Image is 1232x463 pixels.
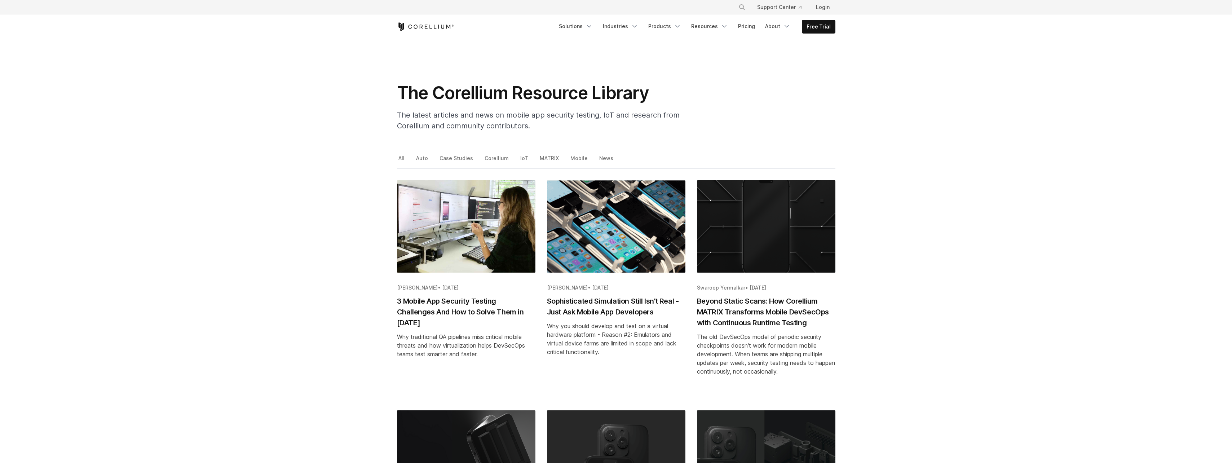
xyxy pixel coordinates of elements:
span: [DATE] [442,285,459,291]
a: About [761,20,795,33]
a: Solutions [555,20,597,33]
a: Auto [415,153,430,168]
span: Swaroop Yermalkar [697,285,745,291]
img: Sophisticated Simulation Still Isn’t Real - Just Ask Mobile App Developers [547,180,685,273]
span: [PERSON_NAME] [547,285,588,291]
img: 3 Mobile App Security Testing Challenges And How to Solve Them in 2025 [397,180,535,273]
a: IoT [519,153,531,168]
a: Blog post summary: 3 Mobile App Security Testing Challenges And How to Solve Them in 2025 [397,180,535,399]
span: [DATE] [750,285,766,291]
a: Login [810,1,835,14]
img: Beyond Static Scans: How Corellium MATRIX Transforms Mobile DevSecOps with Continuous Runtime Tes... [697,180,835,273]
a: Corellium [483,153,511,168]
a: Mobile [569,153,590,168]
a: News [598,153,616,168]
span: [PERSON_NAME] [397,285,438,291]
a: Free Trial [802,20,835,33]
a: Industries [599,20,643,33]
a: Blog post summary: Sophisticated Simulation Still Isn’t Real - Just Ask Mobile App Developers [547,180,685,399]
div: • [397,284,535,291]
div: • [697,284,835,291]
span: The latest articles and news on mobile app security testing, IoT and research from Corellium and ... [397,111,680,130]
a: Products [644,20,685,33]
a: Support Center [751,1,807,14]
a: All [397,153,407,168]
div: Navigation Menu [555,20,835,34]
h2: Beyond Static Scans: How Corellium MATRIX Transforms Mobile DevSecOps with Continuous Runtime Tes... [697,296,835,328]
div: Navigation Menu [730,1,835,14]
span: [DATE] [592,285,609,291]
a: Case Studies [438,153,476,168]
div: • [547,284,685,291]
h1: The Corellium Resource Library [397,82,685,104]
div: Why traditional QA pipelines miss critical mobile threats and how virtualization helps DevSecOps ... [397,332,535,358]
a: Corellium Home [397,22,454,31]
div: Why you should develop and test on a virtual hardware platform - Reason #2: Emulators and virtual... [547,322,685,356]
div: The old DevSecOps model of periodic security checkpoints doesn't work for modern mobile developme... [697,332,835,376]
button: Search [736,1,749,14]
a: Resources [687,20,732,33]
a: Blog post summary: Beyond Static Scans: How Corellium MATRIX Transforms Mobile DevSecOps with Con... [697,180,835,399]
a: Pricing [734,20,759,33]
h2: Sophisticated Simulation Still Isn’t Real - Just Ask Mobile App Developers [547,296,685,317]
a: MATRIX [538,153,561,168]
h2: 3 Mobile App Security Testing Challenges And How to Solve Them in [DATE] [397,296,535,328]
